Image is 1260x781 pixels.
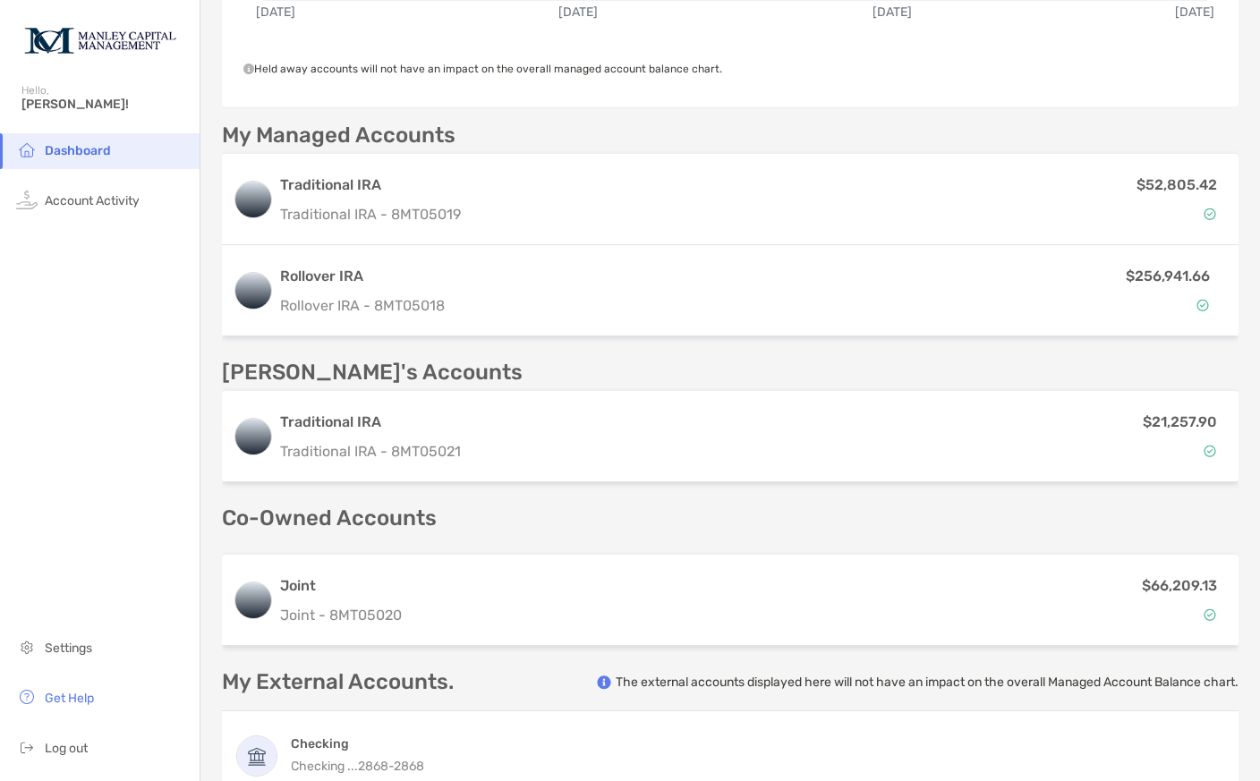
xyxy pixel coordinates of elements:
p: Co-Owned Accounts [222,507,1239,530]
p: The external accounts displayed here will not have an impact on the overall Managed Account Balan... [616,674,1239,691]
span: Log out [45,741,88,756]
img: logout icon [16,736,38,758]
img: logo account [235,582,271,618]
span: Get Help [45,691,94,706]
img: get-help icon [16,686,38,708]
img: Account Status icon [1204,445,1216,457]
text: [DATE] [873,4,912,20]
h3: Traditional IRA [280,412,461,433]
p: Rollover IRA - 8MT05018 [280,294,873,317]
h3: Traditional IRA [280,174,461,196]
img: activity icon [16,189,38,210]
p: $21,257.90 [1143,411,1217,433]
img: Checking ...2868 [237,736,277,776]
img: Account Status icon [1196,299,1209,311]
img: logo account [235,182,271,217]
span: Checking ...2868 - [291,759,394,774]
img: Zoe Logo [21,7,178,72]
p: $66,209.13 [1142,574,1217,597]
p: [PERSON_NAME]'s Accounts [222,361,523,384]
p: Traditional IRA - 8MT05021 [280,440,461,463]
span: 2868 [394,759,424,774]
img: settings icon [16,636,38,658]
p: Joint - 8MT05020 [280,604,402,626]
text: [DATE] [558,4,598,20]
h3: Joint [280,575,402,597]
h4: Checking [291,735,424,752]
img: household icon [16,139,38,160]
text: [DATE] [256,4,295,20]
img: logo account [235,273,271,309]
span: [PERSON_NAME]! [21,97,189,112]
img: Account Status icon [1204,608,1216,621]
p: $52,805.42 [1137,174,1217,196]
img: logo account [235,419,271,454]
img: Account Status icon [1204,208,1216,220]
span: Settings [45,641,92,656]
img: info [597,675,611,690]
p: My Managed Accounts [222,124,455,147]
h3: Rollover IRA [280,266,873,287]
text: [DATE] [1175,4,1214,20]
span: Held away accounts will not have an impact on the overall managed account balance chart. [243,63,722,75]
span: Account Activity [45,193,140,208]
span: Dashboard [45,143,111,158]
p: $256,941.66 [1126,265,1210,287]
p: Traditional IRA - 8MT05019 [280,203,461,225]
p: My External Accounts. [222,671,454,693]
